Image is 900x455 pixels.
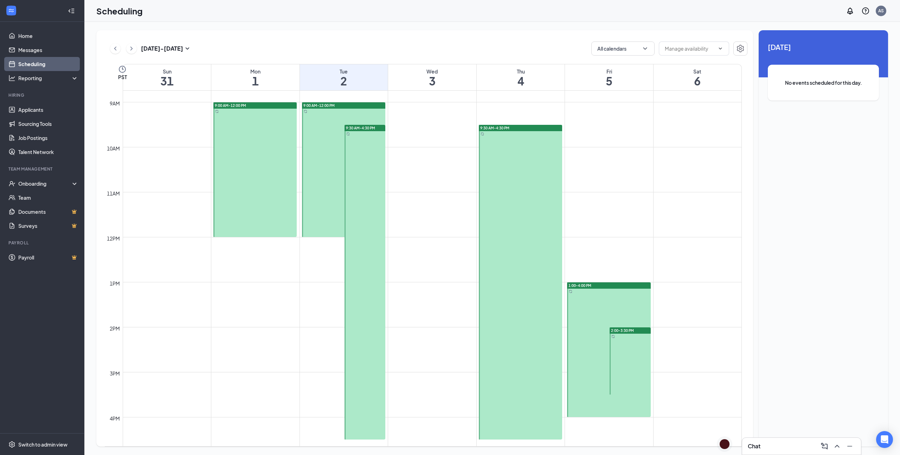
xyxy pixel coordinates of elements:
div: Open Intercom Messenger [876,431,893,448]
h1: 6 [654,75,741,87]
a: Messages [18,43,78,57]
a: Applicants [18,103,78,117]
button: ChevronUp [831,441,843,452]
span: PST [118,73,127,81]
div: Team Management [8,166,77,172]
a: SurveysCrown [18,219,78,233]
a: Scheduling [18,57,78,71]
span: 9:00 AM-12:00 PM [303,103,335,108]
svg: Sync [304,110,307,113]
a: Talent Network [18,145,78,159]
svg: ComposeMessage [820,442,829,450]
svg: Notifications [846,7,854,15]
span: 9:30 AM-4:30 PM [346,126,375,130]
svg: Sync [481,132,484,136]
h1: 1 [211,75,300,87]
svg: Settings [8,441,15,448]
div: 12pm [105,235,121,242]
div: Sun [123,68,211,75]
a: September 3, 2025 [388,64,476,90]
div: Payroll [8,240,77,246]
a: Job Postings [18,131,78,145]
svg: SmallChevronDown [183,44,192,53]
div: Switch to admin view [18,441,67,448]
svg: Sync [611,335,615,338]
h3: [DATE] - [DATE] [141,45,183,52]
div: Mon [211,68,300,75]
svg: Sync [346,132,350,136]
a: August 31, 2025 [123,64,211,90]
svg: Collapse [68,7,75,14]
span: [DATE] [768,41,879,52]
button: ChevronRight [126,43,137,54]
div: Onboarding [18,180,72,187]
div: 1pm [108,280,121,287]
a: Team [18,191,78,205]
h3: Chat [748,442,760,450]
svg: Clock [118,65,127,73]
svg: Sync [215,110,219,113]
a: September 2, 2025 [300,64,388,90]
a: Home [18,29,78,43]
span: 2:00-3:30 PM [611,328,634,333]
svg: WorkstreamLogo [8,7,15,14]
button: Minimize [844,441,855,452]
button: ComposeMessage [819,441,830,452]
h1: 5 [565,75,653,87]
button: All calendarsChevronDown [591,41,655,56]
button: ChevronLeft [110,43,121,54]
div: 9am [108,100,121,107]
h1: Scheduling [96,5,143,17]
div: Hiring [8,92,77,98]
span: 9:30 AM-4:30 PM [480,126,509,130]
input: Manage availability [665,45,715,52]
svg: ChevronDown [642,45,649,52]
a: September 4, 2025 [477,64,565,90]
div: Wed [388,68,476,75]
h1: 2 [300,75,388,87]
svg: Settings [736,44,745,53]
div: 3pm [108,370,121,377]
svg: Minimize [846,442,854,450]
div: Thu [477,68,565,75]
h1: 31 [123,75,211,87]
a: September 5, 2025 [565,64,653,90]
a: DocumentsCrown [18,205,78,219]
span: 9:00 AM-12:00 PM [215,103,246,108]
span: 1:00-4:00 PM [568,283,591,288]
span: No events scheduled for this day. [782,79,865,86]
svg: QuestionInfo [861,7,870,15]
div: Fri [565,68,653,75]
div: AS [878,8,884,14]
a: Sourcing Tools [18,117,78,131]
svg: UserCheck [8,180,15,187]
div: 2pm [108,325,121,332]
h1: 4 [477,75,565,87]
h1: 3 [388,75,476,87]
div: 4pm [108,415,121,422]
div: Tue [300,68,388,75]
svg: Sync [569,290,572,293]
a: September 1, 2025 [211,64,300,90]
svg: ChevronDown [718,46,723,51]
a: September 6, 2025 [654,64,741,90]
div: 10am [105,145,121,152]
button: Settings [733,41,747,56]
div: 11am [105,190,121,197]
div: Sat [654,68,741,75]
svg: Analysis [8,75,15,82]
a: PayrollCrown [18,250,78,264]
svg: ChevronLeft [112,44,119,53]
svg: ChevronUp [833,442,841,450]
div: Reporting [18,75,79,82]
svg: ChevronRight [128,44,135,53]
